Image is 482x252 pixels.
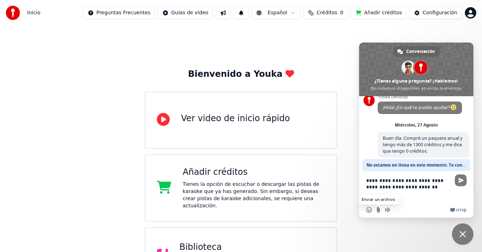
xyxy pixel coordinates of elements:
[303,6,348,19] button: Créditos0
[383,104,457,110] span: ¡Hola! ¿En qué te puedo ayudar?
[366,207,372,213] span: Insertar un emoji
[383,135,462,154] span: Buen día. Compré un paquete anual y tengo más de 1300 créditos y me dice que tengo 0 créditos.
[452,223,473,245] a: Cerrar el chat
[188,69,294,80] div: Bienvenido a Youka
[351,6,407,19] button: Añadir créditos
[395,123,438,127] div: Miércoles, 27 Agosto
[367,159,466,171] span: No estamos en línea en este momento. Te contactaremos por correo electrónico.
[6,6,20,20] img: youka
[183,181,325,209] div: Tienes la opción de escuchar o descargar las pistas de karaoke que ya has generado. Sin embargo, ...
[183,167,325,178] div: Añadir créditos
[158,6,213,19] button: Guías de video
[181,113,290,124] div: Ver video de inicio rápido
[83,6,155,19] button: Preguntas Frecuentes
[393,46,440,57] a: Conversación
[455,174,467,186] span: Enviar
[409,6,462,19] button: Configuración
[450,207,466,213] a: Crisp
[423,9,457,16] div: Configuración
[340,9,343,16] span: 0
[406,46,435,57] span: Conversación
[317,9,337,16] span: Créditos
[366,171,452,202] textarea: Escribe aquí tu mensaje...
[456,207,466,213] span: Crisp
[385,207,391,213] span: Grabar mensaje de audio
[27,9,40,16] nav: breadcrumb
[27,9,40,16] span: Inicio
[376,207,381,213] span: Enviar un archivo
